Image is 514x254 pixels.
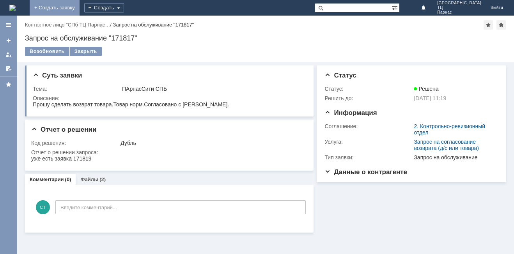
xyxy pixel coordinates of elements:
a: Запрос на согласование возврата (д/с или товара) [414,139,479,151]
div: Решить до: [324,95,412,101]
a: Мои согласования [2,62,15,75]
span: Отчет о решении [31,126,96,133]
div: Статус: [324,86,412,92]
a: Файлы [80,176,98,182]
div: Запрос на обслуживание [414,154,495,161]
div: Создать [84,3,124,12]
a: Контактное лицо "СПб ТЦ Парнас… [25,22,110,28]
a: Создать заявку [2,34,15,47]
div: Соглашение: [324,123,412,129]
a: 2. Контрольно-ревизионный отдел [414,123,485,136]
div: (0) [65,176,71,182]
a: Перейти на домашнюю страницу [9,5,16,11]
span: Парнас [437,10,481,15]
div: Отчет о решении запроса: [31,149,305,155]
div: Сделать домашней страницей [496,20,506,30]
span: [GEOGRAPHIC_DATA] [437,1,481,5]
div: Тип заявки: [324,154,412,161]
span: СТ [36,200,50,214]
div: Добавить в избранное [484,20,493,30]
span: Решена [414,86,438,92]
div: Запрос на обслуживание "171817" [113,22,194,28]
div: Дубль [121,140,303,146]
span: Информация [324,109,377,116]
span: Статус [324,72,356,79]
span: ТЦ [437,5,481,10]
div: Запрос на обслуживание "171817" [25,34,506,42]
div: Код решения: [31,140,119,146]
div: Услуга: [324,139,412,145]
span: Суть заявки [33,72,82,79]
div: / [25,22,113,28]
div: Описание: [33,95,305,101]
span: Расширенный поиск [392,4,399,11]
span: Данные о контрагенте [324,168,407,176]
div: ПАрнасСити СПБ [122,86,303,92]
span: [DATE] 11:19 [414,95,446,101]
div: Тема: [33,86,121,92]
img: logo [9,5,16,11]
a: Комментарии [30,176,64,182]
a: Мои заявки [2,48,15,61]
div: (2) [99,176,106,182]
